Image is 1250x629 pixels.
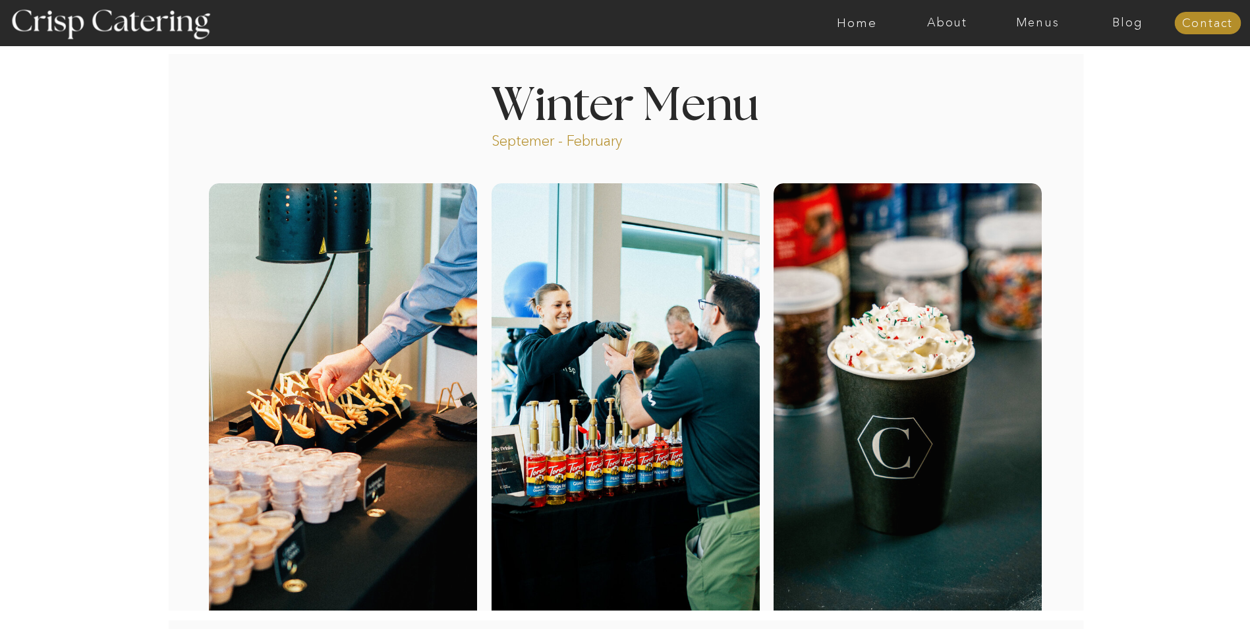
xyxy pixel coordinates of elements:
iframe: podium webchat widget bubble [1118,563,1250,629]
a: Menus [992,16,1083,30]
a: About [902,16,992,30]
a: Home [812,16,902,30]
p: Septemer - February [492,131,673,146]
a: Blog [1083,16,1173,30]
h1: Winter Menu [442,83,809,122]
a: Contact [1174,17,1241,30]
